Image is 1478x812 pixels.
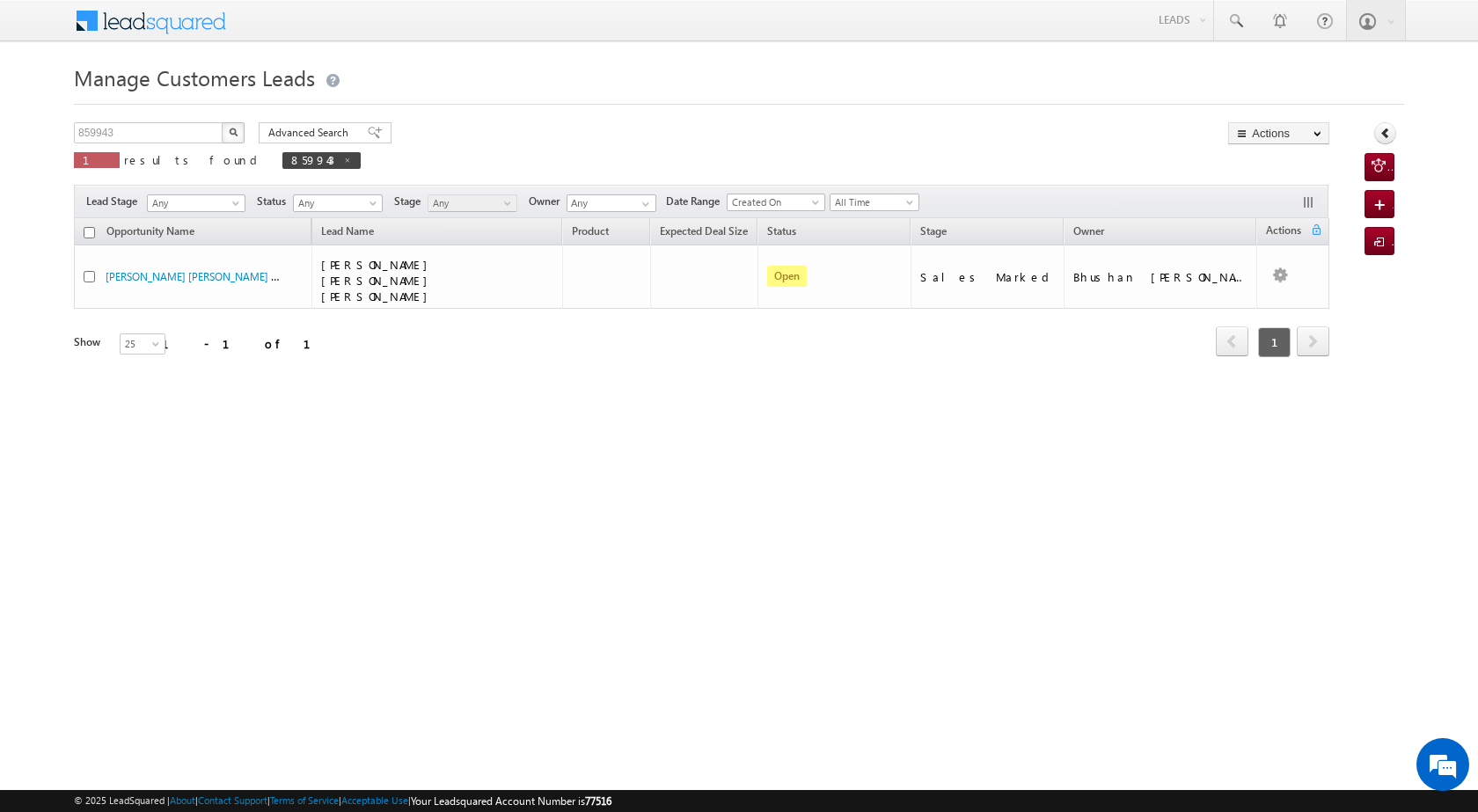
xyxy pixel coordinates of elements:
div: 1 - 1 of 1 [162,333,332,354]
a: Show All Items [633,195,655,213]
span: Advanced Search [268,125,354,141]
a: Stage [911,222,955,245]
span: next [1297,326,1329,356]
span: Owner [529,194,567,209]
span: Created On [728,194,819,210]
button: Actions [1228,122,1329,144]
span: [PERSON_NAME] [PERSON_NAME] [PERSON_NAME] [321,257,436,304]
span: Owner [1073,224,1104,238]
span: Expected Deal Size [660,224,748,238]
a: Terms of Service [270,794,339,806]
div: Bhushan [PERSON_NAME] [1073,269,1249,285]
span: Opportunity Name [106,224,194,238]
a: prev [1216,328,1248,356]
a: Status [758,222,805,245]
a: [PERSON_NAME] [PERSON_NAME] [PERSON_NAME] - Customers Leads [106,268,438,283]
span: Stage [920,224,947,238]
span: prev [1216,326,1248,356]
a: Opportunity Name [98,222,203,245]
a: Any [428,194,517,212]
span: 77516 [585,794,611,808]
span: Lead Name [312,222,383,245]
a: Acceptable Use [341,794,408,806]
span: Stage [394,194,428,209]
span: © 2025 LeadSquared | | | | | [74,793,611,809]
a: Expected Deal Size [651,222,757,245]
a: 25 [120,333,165,355]
span: 1 [83,152,111,167]
div: Show [74,334,106,350]
input: Type to Search [567,194,656,212]
span: Status [257,194,293,209]
span: Actions [1257,221,1310,244]
div: Sales Marked [920,269,1056,285]
span: Any [428,195,512,211]
span: 859943 [291,152,334,167]
span: Product [572,224,609,238]
a: Contact Support [198,794,267,806]
span: All Time [830,194,914,210]
span: Date Range [666,194,727,209]
span: Any [148,195,239,211]
span: results found [124,152,264,167]
span: Lead Stage [86,194,144,209]
span: 1 [1258,327,1291,357]
span: 25 [121,336,167,352]
span: Any [294,195,377,211]
span: Manage Customers Leads [74,63,315,91]
span: Your Leadsquared Account Number is [411,794,611,808]
a: About [170,794,195,806]
input: Check all records [84,227,95,238]
span: Open [767,266,807,287]
a: Created On [727,194,825,211]
a: Any [293,194,383,212]
img: Search [229,128,238,136]
a: All Time [830,194,919,211]
a: next [1297,328,1329,356]
a: Any [147,194,245,212]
